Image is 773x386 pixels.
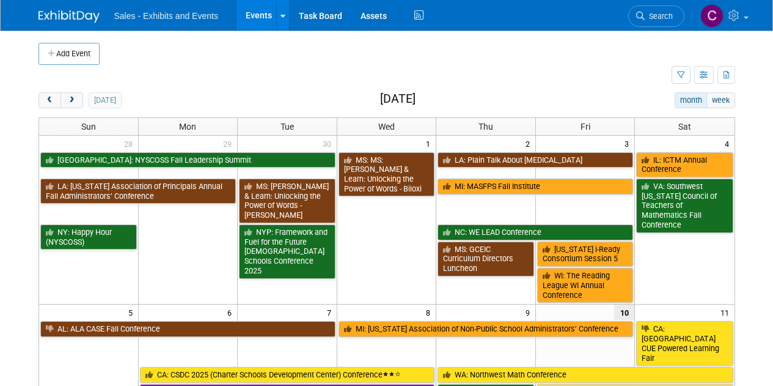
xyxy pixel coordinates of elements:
a: VA: Southwest [US_STATE] Council of Teachers of Mathematics Fall Conference [636,179,733,233]
span: 3 [623,136,634,151]
span: 10 [614,305,634,320]
span: 5 [127,305,138,320]
a: NY: Happy Hour (NYSCOSS) [40,225,137,250]
span: Sales - Exhibits and Events [114,11,218,21]
span: 29 [222,136,237,151]
a: LA: [US_STATE] Association of Principals Annual Fall Administrators’ Conference [40,179,236,204]
span: Fri [581,122,590,132]
span: Tue [280,122,294,132]
button: prev [38,92,61,108]
a: WI: The Reading League WI Annual Conference [537,268,634,303]
span: Thu [478,122,493,132]
a: IL: ICTM Annual Conference [636,152,733,177]
span: 6 [226,305,237,320]
span: Mon [179,122,196,132]
span: 2 [524,136,535,151]
a: AL: ALA CASE Fall Conference [40,321,335,337]
a: WA: Northwest Math Conference [438,367,733,383]
a: Search [628,6,684,27]
span: Wed [378,122,395,132]
a: LA: Plain Talk About [MEDICAL_DATA] [438,152,633,168]
img: ExhibitDay [38,10,100,23]
a: NC: WE LEAD Conference [438,225,633,240]
button: next [60,92,83,108]
button: week [706,92,735,108]
span: Search [645,12,673,21]
button: month [675,92,707,108]
span: 28 [123,136,138,151]
span: 1 [425,136,436,151]
h2: [DATE] [380,92,416,106]
a: [US_STATE] i-Ready Consortium Session 5 [537,242,634,267]
img: Christine Lurz [700,4,724,28]
a: MS: MS: [PERSON_NAME] & Learn: Unlocking the Power of Words - Biloxi [339,152,435,197]
span: 9 [524,305,535,320]
span: 30 [321,136,337,151]
span: 8 [425,305,436,320]
a: MS: [PERSON_NAME] & Learn: Unlocking the Power of Words - [PERSON_NAME] [239,179,335,223]
span: 4 [724,136,735,151]
span: 7 [326,305,337,320]
a: [GEOGRAPHIC_DATA]: NYSCOSS Fall Leadership Summit [40,152,335,168]
span: 11 [719,305,735,320]
span: Sat [678,122,691,132]
span: Sun [81,122,96,132]
a: MI: MASFPS Fall Institute [438,179,633,195]
a: NYP: Framework and Fuel for the Future [DEMOGRAPHIC_DATA] Schools Conference 2025 [239,225,335,279]
button: Add Event [38,43,100,65]
button: [DATE] [89,92,121,108]
a: MS: GCEIC Curriculum Directors Luncheon [438,242,534,277]
a: CA: [GEOGRAPHIC_DATA] CUE Powered Learning Fair [636,321,733,366]
a: MI: [US_STATE] Association of Non-Public School Administrators’ Conference [339,321,634,337]
a: CA: CSDC 2025 (Charter Schools Development Center) Conference [140,367,435,383]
